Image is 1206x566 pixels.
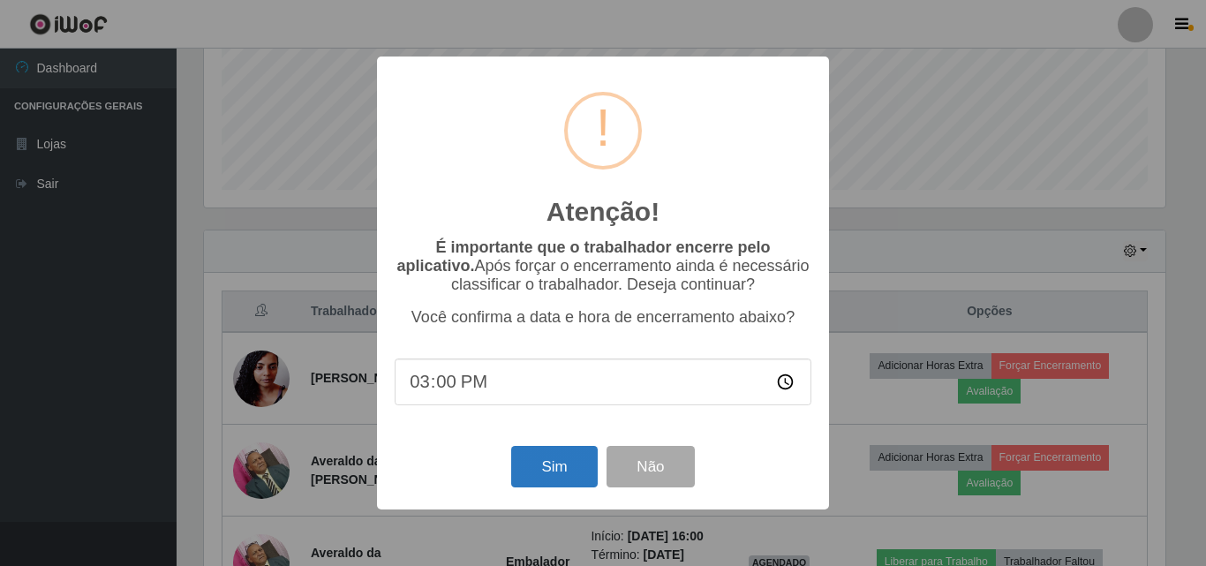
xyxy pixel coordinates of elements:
button: Não [607,446,694,487]
h2: Atenção! [546,196,660,228]
p: Você confirma a data e hora de encerramento abaixo? [395,308,811,327]
button: Sim [511,446,597,487]
b: É importante que o trabalhador encerre pelo aplicativo. [396,238,770,275]
p: Após forçar o encerramento ainda é necessário classificar o trabalhador. Deseja continuar? [395,238,811,294]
